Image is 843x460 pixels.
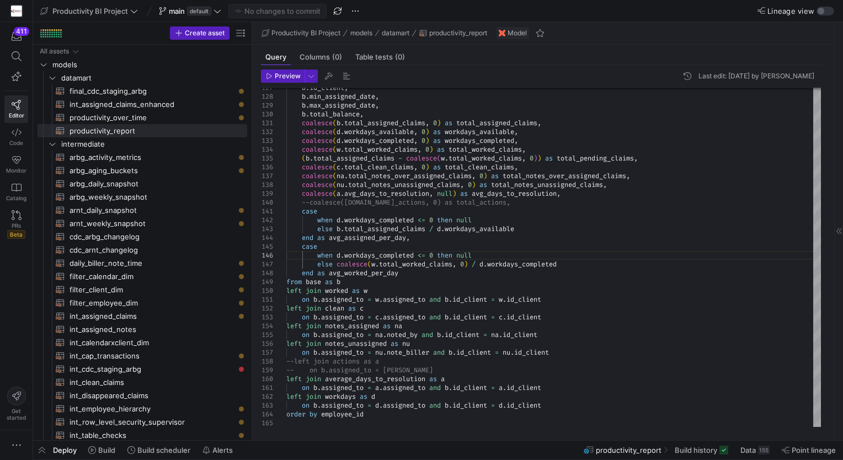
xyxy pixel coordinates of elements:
[417,26,490,40] button: productivity_report
[429,145,433,154] span: )
[670,441,733,459] button: Build history
[333,180,337,189] span: (
[302,119,333,127] span: coalesce
[333,163,337,172] span: (
[38,389,247,402] a: int_disappeared_claims​​​​​​​​​​
[360,110,364,119] span: ,
[306,154,310,163] span: b
[344,145,418,154] span: total_worked_claims
[344,216,414,224] span: workdays_completed
[310,101,375,110] span: max_assigned_date
[38,151,247,164] div: Press SPACE to select this row.
[302,233,313,242] span: end
[6,167,26,174] span: Monitor
[433,119,437,127] span: 0
[38,336,247,349] a: int_calendarxclient_dim​​​​​​​​​​
[38,137,247,151] div: Press SPACE to select this row.
[302,163,333,172] span: coalesce
[340,145,344,154] span: .
[310,92,375,101] span: min_assigned_date
[348,172,472,180] span: total_notes_over_assigned_claims
[38,164,247,177] div: Press SPACE to select this row.
[38,204,247,217] div: Press SPACE to select this row.
[340,163,344,172] span: .
[70,98,234,111] span: int_assigned_claims_enhanced​​​​​​​​​​
[337,127,340,136] span: d
[70,125,234,137] span: productivity_report​​​​​​​​​​
[456,251,472,260] span: null
[265,54,286,61] span: Query
[452,189,456,198] span: )
[38,58,247,71] div: Press SPACE to select this row.
[340,136,344,145] span: .
[437,145,445,154] span: as
[38,323,247,336] a: int_assigned_notes​​​​​​​​​​
[38,429,247,442] a: int_table_checks​​​​​​​​​​
[310,110,360,119] span: total_balance
[313,154,394,163] span: total_assigned_claims
[425,145,429,154] span: 0
[275,72,301,80] span: Preview
[70,231,234,243] span: cdc_arbg_changelog​​​​​​​​​​
[355,54,405,61] span: Table tests
[514,136,518,145] span: ,
[503,172,626,180] span: total_notes_over_assigned_claims
[557,154,634,163] span: total_pending_claims
[337,216,340,224] span: d
[70,429,234,442] span: int_table_checks​​​​​​​​​​
[302,101,306,110] span: b
[61,138,246,151] span: intermediate
[70,85,234,98] span: final_cdc_staging_arbg​​​​​​​​​​
[38,376,247,389] div: Press SPACE to select this row.
[38,45,247,58] div: Press SPACE to select this row.
[38,270,247,283] a: filter_calendar_dim​​​​​​​​​​
[425,163,429,172] span: )
[333,172,337,180] span: (
[414,127,418,136] span: ,
[333,119,337,127] span: (
[340,224,344,233] span: .
[38,84,247,98] div: Press SPACE to select this row.
[261,251,273,260] div: 146
[261,233,273,242] div: 144
[414,163,418,172] span: ,
[12,222,21,229] span: PRs
[4,26,28,46] button: 411
[38,177,247,190] a: arbg_daily_snapshot​​​​​​​​​​
[38,283,247,296] a: filter_client_dim​​​​​​​​​​
[340,251,344,260] span: .
[499,30,505,36] img: undefined
[4,382,28,425] button: Getstarted
[38,124,247,137] div: Press SPACE to select this row.
[38,256,247,270] div: Press SPACE to select this row.
[429,224,433,233] span: /
[421,136,425,145] span: 0
[137,446,190,454] span: Build scheduler
[261,92,273,101] div: 128
[414,136,418,145] span: ,
[302,92,306,101] span: b
[156,4,224,18] button: maindefault
[261,101,273,110] div: 129
[344,163,414,172] span: total_clean_claims
[38,84,247,98] a: final_cdc_staging_arbg​​​​​​​​​​
[340,216,344,224] span: .
[545,154,553,163] span: as
[491,172,499,180] span: as
[479,172,483,180] span: 0
[14,27,29,36] div: 411
[337,172,344,180] span: na
[261,224,273,233] div: 143
[767,7,814,15] span: Lineage view
[70,310,234,323] span: int_assigned_claims​​​​​​​​​​
[38,376,247,389] a: int_clean_claims​​​​​​​​​​
[792,446,836,454] span: Point lineage
[344,189,429,198] span: avg_days_to_resolution
[38,98,247,111] a: int_assigned_claims_enhanced​​​​​​​​​​
[70,336,234,349] span: int_calendarxclient_dim​​​​​​​​​​
[348,180,460,189] span: total_notes_unassigned_claims
[445,119,452,127] span: as
[344,127,414,136] span: workdays_available
[70,323,234,336] span: int_assigned_notes​​​​​​​​​​
[337,224,340,233] span: b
